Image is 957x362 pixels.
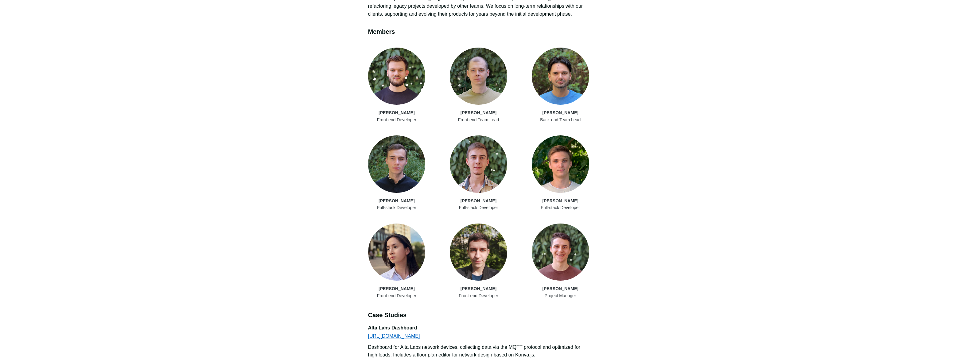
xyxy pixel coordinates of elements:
div: [PERSON_NAME] [532,109,589,116]
div: Full-stack Developer [368,204,426,211]
div: Project Manager [532,292,589,299]
img: Alexey Puchkov [532,135,589,193]
div: Dashboard for Alta Labs network devices, collecting data via the MQTT protocol and optimized for ... [368,343,589,359]
div: [PERSON_NAME] [450,109,507,116]
div: [PERSON_NAME] [368,109,426,116]
div: Front-end Developer [368,292,426,299]
img: Denis Rabov [368,48,426,105]
div: [PERSON_NAME] [368,285,426,292]
a: [URL][DOMAIN_NAME] [368,333,420,339]
img: Sergey Kuznetsov [450,224,507,281]
img: Sergey Kizim [532,48,589,105]
img: Sergey Keshishyan [532,224,589,281]
div: Front-end Developer [368,116,426,123]
div: Back-end Team Lead [532,116,589,123]
img: Timofei Leonov [368,135,426,193]
div: [PERSON_NAME] [368,197,426,204]
div: Front-end Developer [450,292,507,299]
img: Dayana Shakenova [368,224,426,281]
div: [PERSON_NAME] [532,285,589,292]
img: Nikolay Aleshkovskiy [450,48,507,105]
h5: Alta Labs Dashboard [368,325,589,331]
div: Front-end Team Lead [450,116,507,123]
h3: Members [368,28,589,35]
h3: Case Studies [368,311,589,319]
div: [PERSON_NAME] [450,197,507,204]
img: Stanislav Kalishin [450,135,507,193]
div: Full-stack Developer [450,204,507,211]
div: [PERSON_NAME] [532,197,589,204]
div: [PERSON_NAME] [450,285,507,292]
div: Full-stack Developer [532,204,589,211]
